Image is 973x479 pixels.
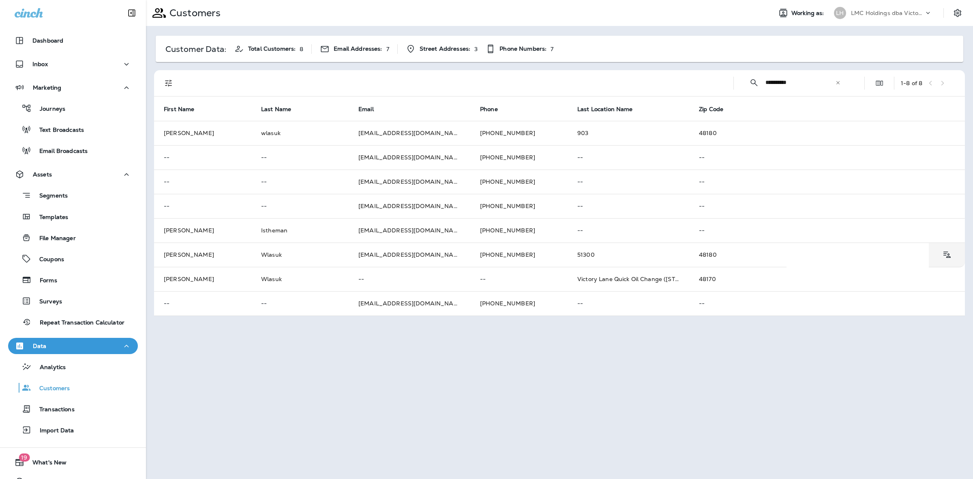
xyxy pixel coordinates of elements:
p: 8 [300,46,303,52]
button: Text Broadcasts [8,121,138,138]
span: Zip Code [699,106,723,113]
p: Customer Data: [165,46,226,52]
button: Edit Fields [871,75,887,91]
p: -- [699,227,955,234]
button: Customers [8,379,138,396]
td: [PERSON_NAME] [154,267,251,291]
td: 48170 [689,267,965,291]
button: Repeat Transaction Calculator [8,314,138,331]
p: Surveys [31,298,62,306]
span: Last Name [261,106,291,113]
button: Analytics [8,358,138,375]
td: Wlasuk [251,267,349,291]
p: -- [577,300,679,307]
button: Customer Details [939,247,955,263]
p: Analytics [32,364,66,372]
p: Forms [32,277,57,285]
td: [PERSON_NAME] [154,243,251,267]
p: -- [577,203,679,209]
p: -- [261,178,339,185]
span: Last Name [261,105,302,113]
p: Text Broadcasts [31,127,84,134]
td: Istheman [251,218,349,243]
button: Collapse Sidebar [120,5,143,21]
p: -- [577,178,679,185]
button: Assets [8,166,138,183]
span: Last Location Name [577,105,643,113]
button: Dashboard [8,32,138,49]
p: Dashboard [32,37,63,44]
button: Inbox [8,56,138,72]
p: -- [699,154,955,161]
span: Phone [480,105,508,113]
p: 7 [386,46,389,52]
p: -- [164,178,242,185]
span: 19 [19,453,30,462]
button: Collapse Search [746,75,762,91]
td: wlasuk [251,121,349,145]
span: 51300 [577,251,595,258]
span: Victory Lane Quick Oil Change ([STREET_ADDRESS][PERSON_NAME]) [577,275,777,283]
td: [EMAIL_ADDRESS][DOMAIN_NAME] [349,243,470,267]
p: Customers [166,7,221,19]
td: [PERSON_NAME] [154,218,251,243]
td: [EMAIL_ADDRESS][DOMAIN_NAME] [349,194,470,218]
p: -- [164,203,242,209]
button: Transactions [8,400,138,417]
p: File Manager [31,235,76,243]
button: Settings [950,6,965,20]
td: [PHONE_NUMBER] [470,218,568,243]
p: -- [577,227,679,234]
p: -- [261,154,339,161]
button: Coupons [8,250,138,267]
td: Wlasuk [251,243,349,267]
p: Journeys [32,105,65,113]
td: 48180 [689,121,965,145]
span: Street Addresses: [420,45,470,52]
p: LMC Holdings dba Victory Lane Quick Oil Change [851,10,924,16]
span: 903 [577,129,588,137]
button: Surveys [8,292,138,309]
p: Segments [31,192,68,200]
p: 7 [551,46,553,52]
td: [EMAIL_ADDRESS][DOMAIN_NAME] [349,291,470,316]
td: [PHONE_NUMBER] [470,194,568,218]
p: -- [699,300,955,307]
button: File Manager [8,229,138,246]
button: Templates [8,208,138,225]
td: [EMAIL_ADDRESS][DOMAIN_NAME] [349,218,470,243]
p: -- [261,203,339,209]
td: [PHONE_NUMBER] [470,170,568,194]
td: [PHONE_NUMBER] [470,243,568,267]
p: Coupons [31,256,64,264]
td: 48180 [689,243,787,267]
td: [EMAIL_ADDRESS][DOMAIN_NAME] [349,121,470,145]
td: [PHONE_NUMBER] [470,291,568,316]
button: Data [8,338,138,354]
p: -- [577,154,679,161]
button: Forms [8,271,138,288]
td: [PHONE_NUMBER] [470,145,568,170]
button: Import Data [8,421,138,438]
span: Email [358,105,384,113]
button: 19What's New [8,454,138,470]
span: Phone [480,106,498,113]
div: LH [834,7,846,19]
button: Email Broadcasts [8,142,138,159]
p: -- [164,300,242,307]
span: Phone Numbers: [499,45,547,52]
p: Marketing [33,84,61,91]
span: Zip Code [699,105,734,113]
td: [PHONE_NUMBER] [470,121,568,145]
span: Email [358,106,374,113]
p: -- [164,154,242,161]
td: [EMAIL_ADDRESS][DOMAIN_NAME] [349,145,470,170]
p: Data [33,343,47,349]
span: What's New [24,459,66,469]
span: Total Customers: [248,45,296,52]
div: 1 - 8 of 8 [901,80,922,86]
button: Journeys [8,100,138,117]
p: -- [699,203,955,209]
button: Marketing [8,79,138,96]
p: -- [261,300,339,307]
